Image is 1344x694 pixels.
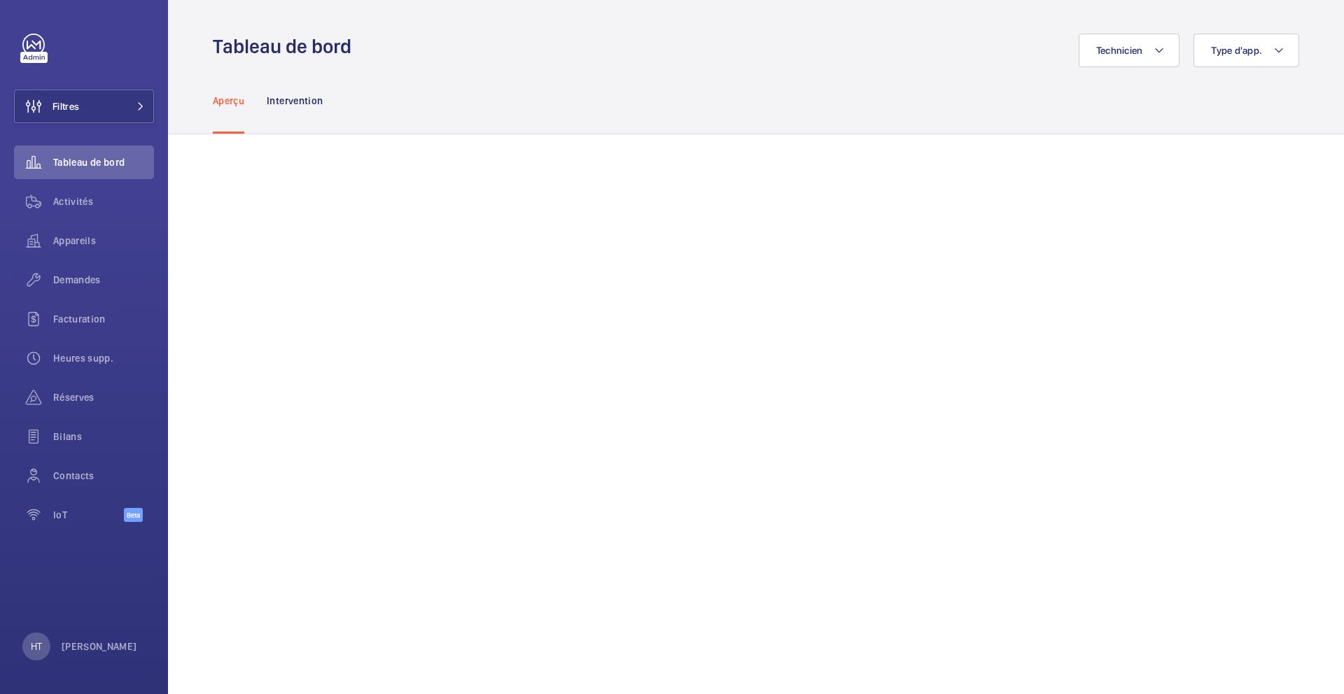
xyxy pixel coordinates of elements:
h1: Tableau de bord [213,34,360,59]
p: [PERSON_NAME] [62,639,137,653]
p: Intervention [267,94,323,108]
span: Activités [53,194,154,208]
span: IoT [53,508,124,522]
span: Demandes [53,273,154,287]
span: Heures supp. [53,351,154,365]
span: Technicien [1096,45,1143,56]
span: Filtres [52,99,79,113]
span: Type d'app. [1211,45,1262,56]
p: Aperçu [213,94,244,108]
span: Facturation [53,312,154,326]
button: Technicien [1079,34,1180,67]
span: Appareils [53,234,154,248]
p: HT [31,639,42,653]
button: Filtres [14,90,154,123]
span: Contacts [53,469,154,483]
button: Type d'app. [1193,34,1299,67]
span: Beta [124,508,143,522]
span: Tableau de bord [53,155,154,169]
span: Réserves [53,390,154,404]
span: Bilans [53,430,154,444]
